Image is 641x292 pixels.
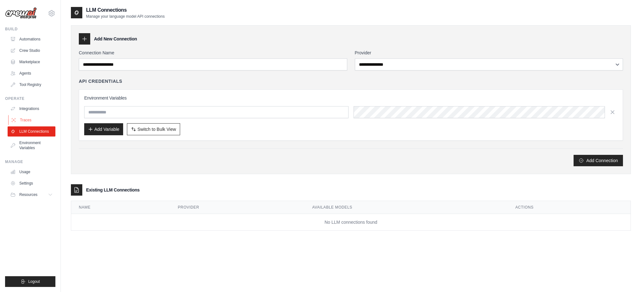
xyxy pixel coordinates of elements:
h4: API Credentials [79,78,122,84]
span: Logout [28,279,40,284]
span: Resources [19,192,37,197]
label: Provider [355,50,623,56]
button: Switch to Bulk View [127,123,180,135]
button: Add Variable [84,123,123,135]
a: Tool Registry [8,80,55,90]
a: Traces [8,115,56,125]
a: Crew Studio [8,46,55,56]
button: Logout [5,276,55,287]
a: Usage [8,167,55,177]
div: Manage [5,159,55,164]
span: Switch to Bulk View [137,126,176,132]
th: Provider [170,201,305,214]
th: Actions [508,201,631,214]
th: Available Models [305,201,508,214]
a: Integrations [8,104,55,114]
a: Environment Variables [8,138,55,153]
label: Connection Name [79,50,347,56]
a: Marketplace [8,57,55,67]
a: Settings [8,178,55,188]
th: Name [71,201,170,214]
div: Build [5,27,55,32]
h2: LLM Connections [86,6,165,14]
h3: Add New Connection [94,36,137,42]
button: Resources [8,190,55,200]
button: Add Connection [574,155,623,166]
h3: Existing LLM Connections [86,187,140,193]
p: Manage your language model API connections [86,14,165,19]
a: LLM Connections [8,126,55,137]
a: Agents [8,68,55,78]
h3: Environment Variables [84,95,618,101]
div: Operate [5,96,55,101]
img: Logo [5,7,37,19]
td: No LLM connections found [71,214,631,231]
a: Automations [8,34,55,44]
